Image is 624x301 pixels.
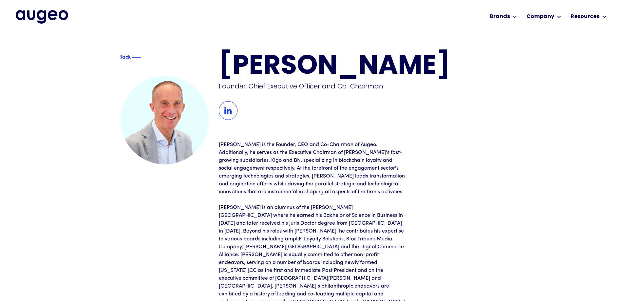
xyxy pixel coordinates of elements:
div: Brands [490,13,510,21]
div: Back [119,52,131,60]
div: Company [526,13,554,21]
p: [PERSON_NAME] is the Founder, CEO and Co-Chairman of Augeo. Additionally, he serves as the Execut... [219,141,406,196]
img: LinkedIn Icon [219,101,237,120]
p: ‍ [219,196,406,204]
img: Blue decorative line [131,53,141,61]
img: Augeo's full logo in midnight blue. [16,10,68,23]
div: Founder, Chief Executive Officer and Co-Chairman [219,82,407,91]
a: Blue text arrowBackBlue decorative line [121,54,148,61]
h1: [PERSON_NAME] [219,54,504,80]
a: home [16,10,68,23]
div: Resources [571,13,599,21]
